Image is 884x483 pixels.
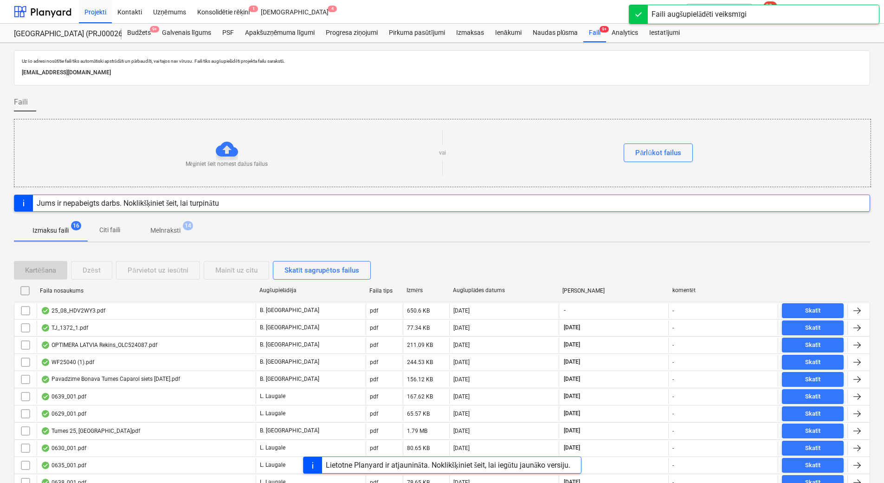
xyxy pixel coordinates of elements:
[41,307,105,314] div: 25_08_HDV2WY3.pdf
[239,24,320,42] a: Apakšuzņēmuma līgumi
[407,428,427,434] div: 1.79 MB
[563,410,581,418] span: [DATE]
[453,393,470,400] div: [DATE]
[370,445,378,451] div: pdf
[150,226,181,235] p: Melnraksti
[782,389,844,404] button: Skatīt
[672,445,674,451] div: -
[563,375,581,383] span: [DATE]
[563,427,581,435] span: [DATE]
[370,428,378,434] div: pdf
[32,226,69,235] p: Izmaksu faili
[527,24,584,42] a: Naudas plūsma
[326,461,571,470] div: Lietotne Planyard ir atjaunināta. Noklikšķiniet šeit, lai iegūtu jaunāko versiju.
[782,424,844,438] button: Skatīt
[217,24,239,42] div: PSF
[782,355,844,370] button: Skatīt
[260,392,285,400] p: L. Laugale
[260,324,319,332] p: B. [GEOGRAPHIC_DATA]
[41,341,50,349] div: OCR pabeigts
[672,307,674,314] div: -
[672,393,674,400] div: -
[563,392,581,400] span: [DATE]
[41,324,88,332] div: TJ_1372_1.pdf
[407,325,430,331] div: 77.34 KB
[122,24,156,42] div: Budžets
[41,359,50,366] div: OCR pabeigts
[453,325,470,331] div: [DATE]
[672,359,674,366] div: -
[624,144,693,162] button: Pārlūkot failus
[40,287,252,294] div: Faila nosaukums
[453,376,470,383] div: [DATE]
[383,24,451,42] a: Pirkuma pasūtījumi
[14,29,110,39] div: [GEOGRAPHIC_DATA] (PRJ0002627, K-1 un K-2(2.kārta) 2601960
[150,26,159,33] span: 9+
[490,24,527,42] a: Ienākumi
[407,307,430,314] div: 650.6 KB
[260,341,319,349] p: B. [GEOGRAPHIC_DATA]
[41,376,180,383] div: Pavadzīme Bonava Tumes Caparol siets [DATE].pdf
[439,149,446,157] p: vai
[805,443,821,454] div: Skatīt
[407,287,445,294] div: Izmērs
[407,445,430,451] div: 80.65 KB
[782,372,844,387] button: Skatīt
[369,287,399,294] div: Faila tips
[41,427,140,435] div: Tumes 25, [GEOGRAPHIC_DATA]pdf
[805,409,821,419] div: Skatīt
[41,393,86,400] div: 0639_001.pdf
[22,68,862,78] p: [EMAIL_ADDRESS][DOMAIN_NAME]
[407,411,430,417] div: 65.57 KB
[453,359,470,366] div: [DATE]
[782,320,844,335] button: Skatīt
[453,411,470,417] div: [DATE]
[183,221,193,230] span: 14
[407,376,433,383] div: 156.12 KB
[370,393,378,400] div: pdf
[273,261,371,280] button: Skatīt sagrupētos failus
[260,375,319,383] p: B. [GEOGRAPHIC_DATA]
[606,24,644,42] a: Analytics
[260,307,319,314] p: B. [GEOGRAPHIC_DATA]
[644,24,685,42] a: Iestatījumi
[186,160,268,168] p: Mēģiniet šeit nomest dažus failus
[672,376,674,383] div: -
[249,6,258,12] span: 1
[41,359,94,366] div: WF25040 (1).pdf
[260,444,285,452] p: L. Laugale
[14,119,871,187] div: Mēģiniet šeit nomest dažus failusvaiPārlūkot failus
[407,342,433,348] div: 211.09 KB
[260,427,319,435] p: B. [GEOGRAPHIC_DATA]
[451,24,490,42] div: Izmaksas
[563,324,581,332] span: [DATE]
[260,410,285,418] p: L. Laugale
[453,342,470,348] div: [DATE]
[562,287,665,294] div: [PERSON_NAME]
[41,444,50,452] div: OCR pabeigts
[370,376,378,383] div: pdf
[583,24,606,42] div: Faili
[320,24,383,42] a: Progresa ziņojumi
[782,406,844,421] button: Skatīt
[672,287,775,294] div: komentēt
[259,287,362,294] div: Augšupielādēja
[838,438,884,483] iframe: Chat Widget
[284,264,359,276] div: Skatīt sagrupētos failus
[37,199,219,208] div: Jums ir nepabeigts darbs. Noklikšķiniet šeit, lai turpinātu
[370,359,378,366] div: pdf
[370,342,378,348] div: pdf
[156,24,217,42] a: Galvenais līgums
[22,58,862,64] p: Uz šo adresi nosūtītie faili tiks automātiski apstrādāti un pārbaudīti, vai tajos nav vīrusu. Fai...
[41,410,50,418] div: OCR pabeigts
[41,427,50,435] div: OCR pabeigts
[563,444,581,452] span: [DATE]
[805,426,821,437] div: Skatīt
[453,287,555,294] div: Augšuplādes datums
